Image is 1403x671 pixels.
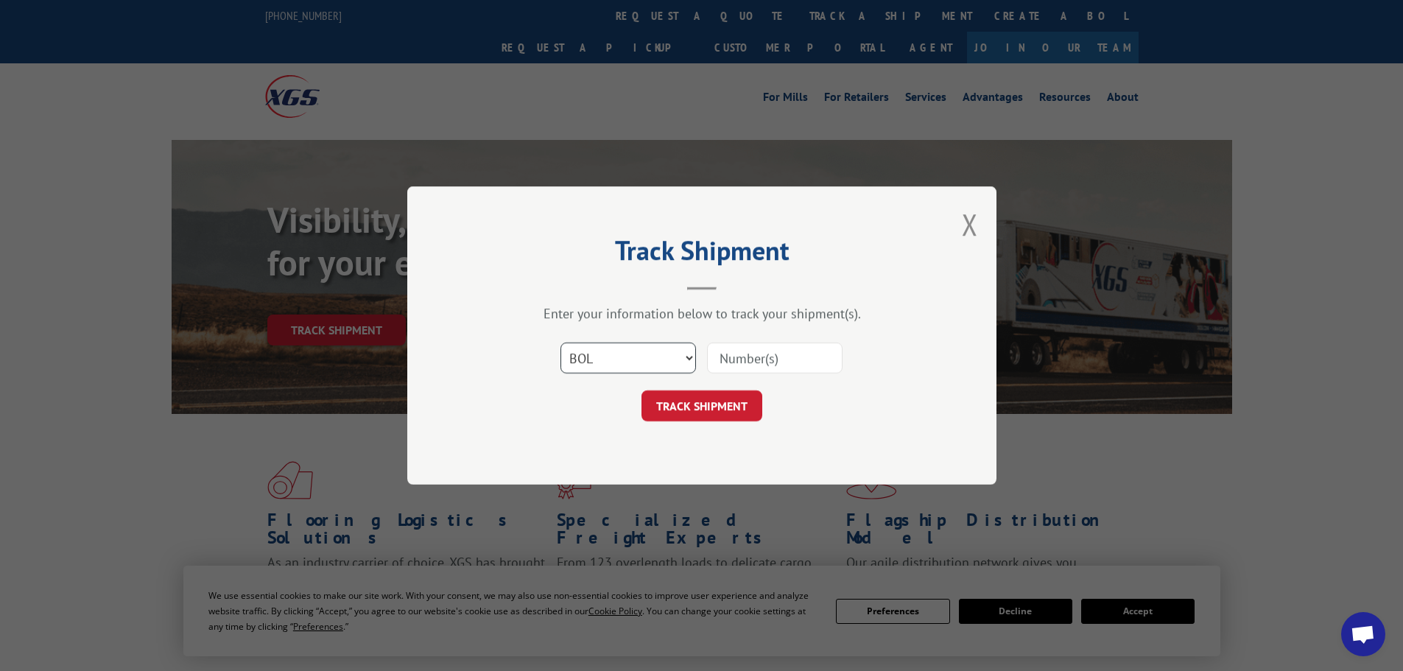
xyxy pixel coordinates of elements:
input: Number(s) [707,342,843,373]
div: Enter your information below to track your shipment(s). [481,305,923,322]
h2: Track Shipment [481,240,923,268]
div: Open chat [1341,612,1385,656]
button: Close modal [962,205,978,244]
button: TRACK SHIPMENT [641,390,762,421]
